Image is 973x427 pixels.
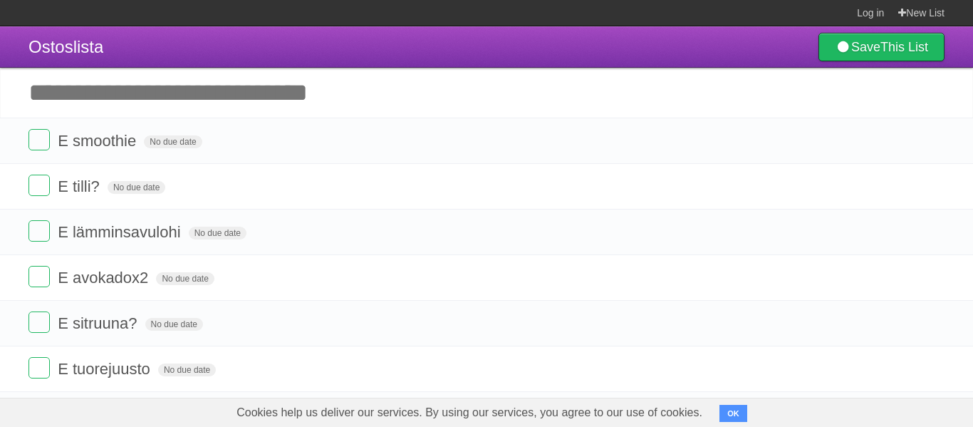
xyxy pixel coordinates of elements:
span: E tilli? [58,178,103,195]
label: Done [28,312,50,333]
label: Done [28,129,50,150]
span: No due date [156,272,214,285]
span: E smoothie [58,132,140,150]
span: No due date [158,364,216,376]
span: Cookies help us deliver our services. By using our services, you agree to our use of cookies. [222,398,717,427]
label: Done [28,266,50,287]
b: This List [880,40,928,54]
span: E lämminsavulohi [58,223,184,241]
span: Ostoslista [28,37,103,56]
label: Done [28,357,50,379]
span: E avokadox2 [58,269,152,287]
span: No due date [189,227,246,240]
span: No due date [108,181,165,194]
a: SaveThis List [818,33,945,61]
span: E sitruuna? [58,314,140,332]
button: OK [719,405,747,422]
span: No due date [145,318,203,331]
span: No due date [144,135,202,148]
label: Done [28,220,50,242]
label: Done [28,175,50,196]
span: E tuorejuusto [58,360,154,378]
